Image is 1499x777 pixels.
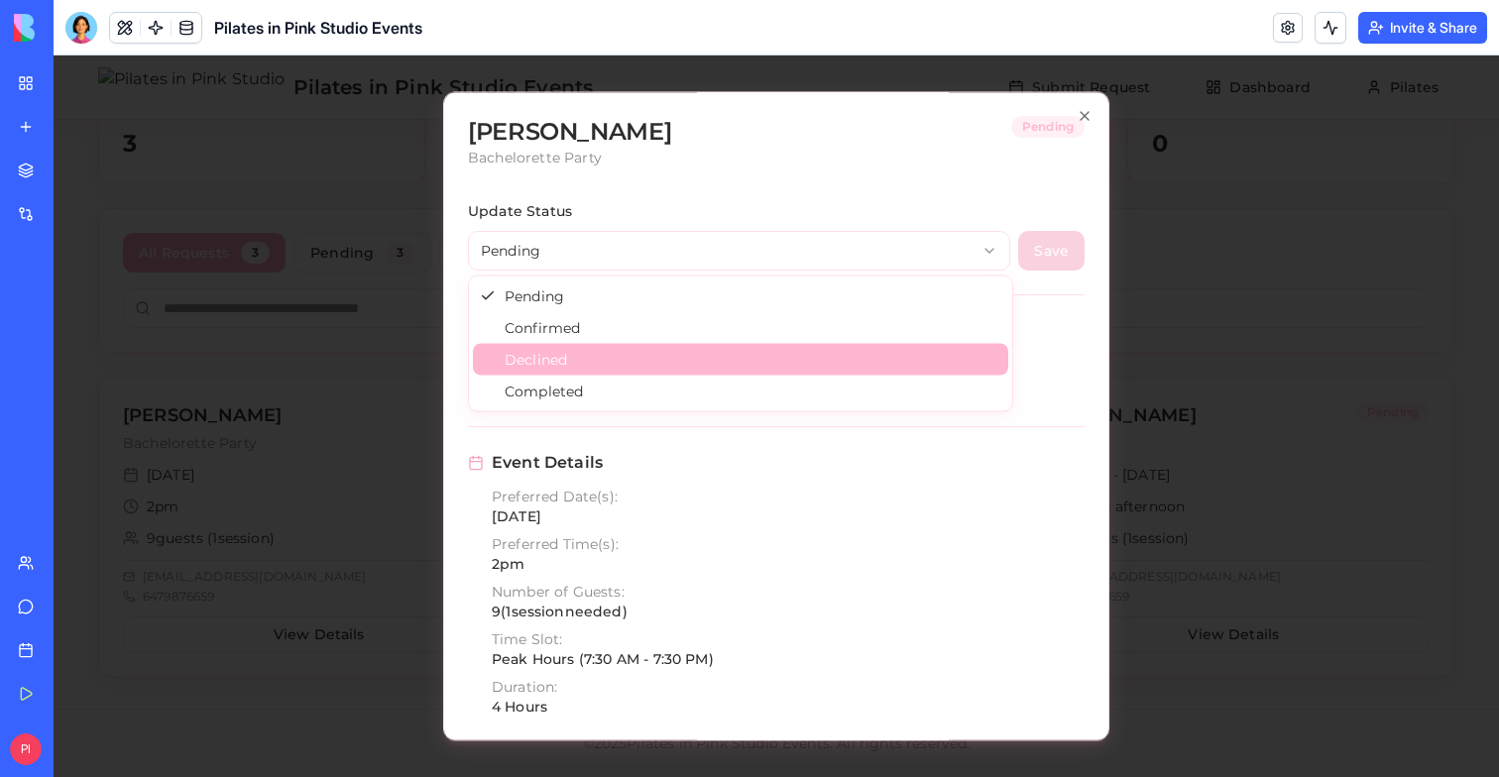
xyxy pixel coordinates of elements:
img: logo [14,14,137,42]
span: Pending [451,231,511,251]
span: Confirmed [451,263,526,282]
span: PI [10,733,42,765]
span: Declined [451,294,514,314]
span: Completed [451,326,529,346]
button: Invite & Share [1358,12,1487,44]
span: Pilates in Pink Studio Events [214,16,422,40]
